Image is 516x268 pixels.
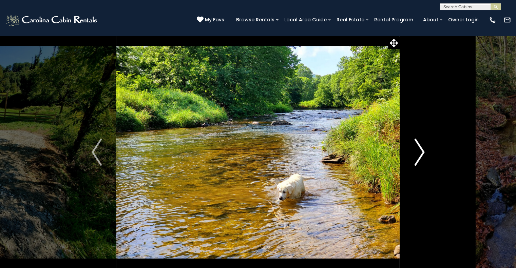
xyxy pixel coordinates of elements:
[420,15,442,25] a: About
[333,15,368,25] a: Real Estate
[281,15,330,25] a: Local Area Guide
[371,15,417,25] a: Rental Program
[233,15,278,25] a: Browse Rentals
[197,16,226,24] a: My Favs
[92,139,102,166] img: arrow
[445,15,482,25] a: Owner Login
[414,139,424,166] img: arrow
[489,16,496,24] img: phone-regular-white.png
[5,13,99,27] img: White-1-2.png
[205,16,224,23] span: My Favs
[503,16,511,24] img: mail-regular-white.png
